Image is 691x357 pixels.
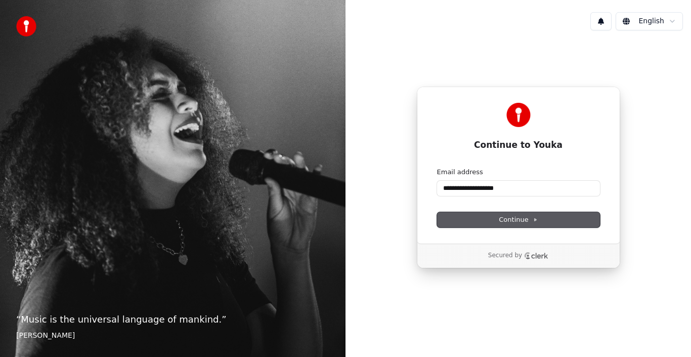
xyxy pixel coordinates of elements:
[16,312,329,327] p: “ Music is the universal language of mankind. ”
[16,331,329,341] footer: [PERSON_NAME]
[499,215,537,224] span: Continue
[437,139,600,151] h1: Continue to Youka
[437,168,483,177] label: Email address
[524,252,548,259] a: Clerk logo
[488,252,522,260] p: Secured by
[437,212,600,227] button: Continue
[506,103,531,127] img: Youka
[16,16,36,36] img: youka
